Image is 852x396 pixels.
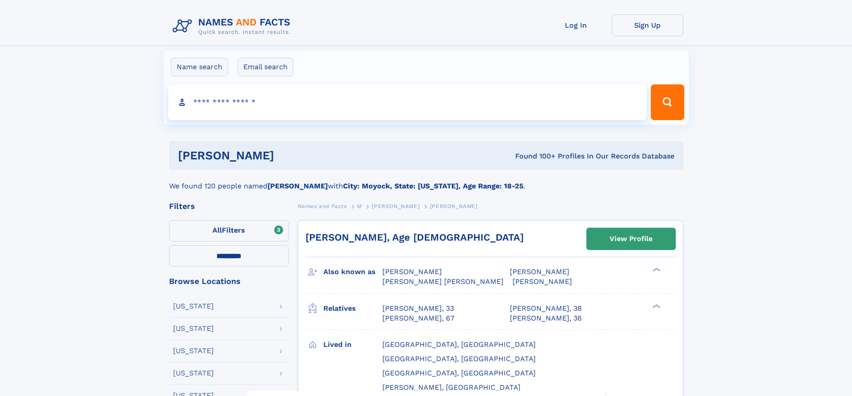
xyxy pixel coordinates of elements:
[382,304,454,313] a: [PERSON_NAME], 33
[267,182,328,190] b: [PERSON_NAME]
[510,313,582,323] a: [PERSON_NAME], 36
[612,14,683,36] a: Sign Up
[212,226,222,234] span: All
[382,267,442,276] span: [PERSON_NAME]
[650,267,661,273] div: ❯
[169,277,289,285] div: Browse Locations
[510,304,582,313] a: [PERSON_NAME], 38
[382,383,521,392] span: [PERSON_NAME], [GEOGRAPHIC_DATA]
[650,303,661,309] div: ❯
[169,14,298,38] img: Logo Names and Facts
[173,347,214,354] div: [US_STATE]
[343,182,523,190] b: City: Moyock, State: [US_STATE], Age Range: 18-25
[382,277,504,286] span: [PERSON_NAME] [PERSON_NAME]
[357,200,362,212] a: M
[173,370,214,377] div: [US_STATE]
[323,337,382,352] h3: Lived in
[382,369,536,377] span: [GEOGRAPHIC_DATA], [GEOGRAPHIC_DATA]
[382,354,536,363] span: [GEOGRAPHIC_DATA], [GEOGRAPHIC_DATA]
[323,264,382,279] h3: Also known as
[171,58,228,76] label: Name search
[173,325,214,332] div: [US_STATE]
[173,303,214,310] div: [US_STATE]
[513,277,572,286] span: [PERSON_NAME]
[237,58,293,76] label: Email search
[382,313,454,323] a: [PERSON_NAME], 67
[382,340,536,349] span: [GEOGRAPHIC_DATA], [GEOGRAPHIC_DATA]
[610,229,653,249] div: View Profile
[298,200,347,212] a: Names and Facts
[169,220,289,242] label: Filters
[372,203,420,209] span: [PERSON_NAME]
[394,151,674,161] div: Found 100+ Profiles In Our Records Database
[651,84,684,120] button: Search Button
[305,232,524,243] a: [PERSON_NAME], Age [DEMOGRAPHIC_DATA]
[430,203,478,209] span: [PERSON_NAME]
[168,84,647,120] input: search input
[372,200,420,212] a: [PERSON_NAME]
[587,228,675,250] a: View Profile
[323,301,382,316] h3: Relatives
[510,267,569,276] span: [PERSON_NAME]
[178,150,395,161] h1: [PERSON_NAME]
[540,14,612,36] a: Log In
[169,170,683,192] div: We found 120 people named with .
[357,203,362,209] span: M
[169,202,289,210] div: Filters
